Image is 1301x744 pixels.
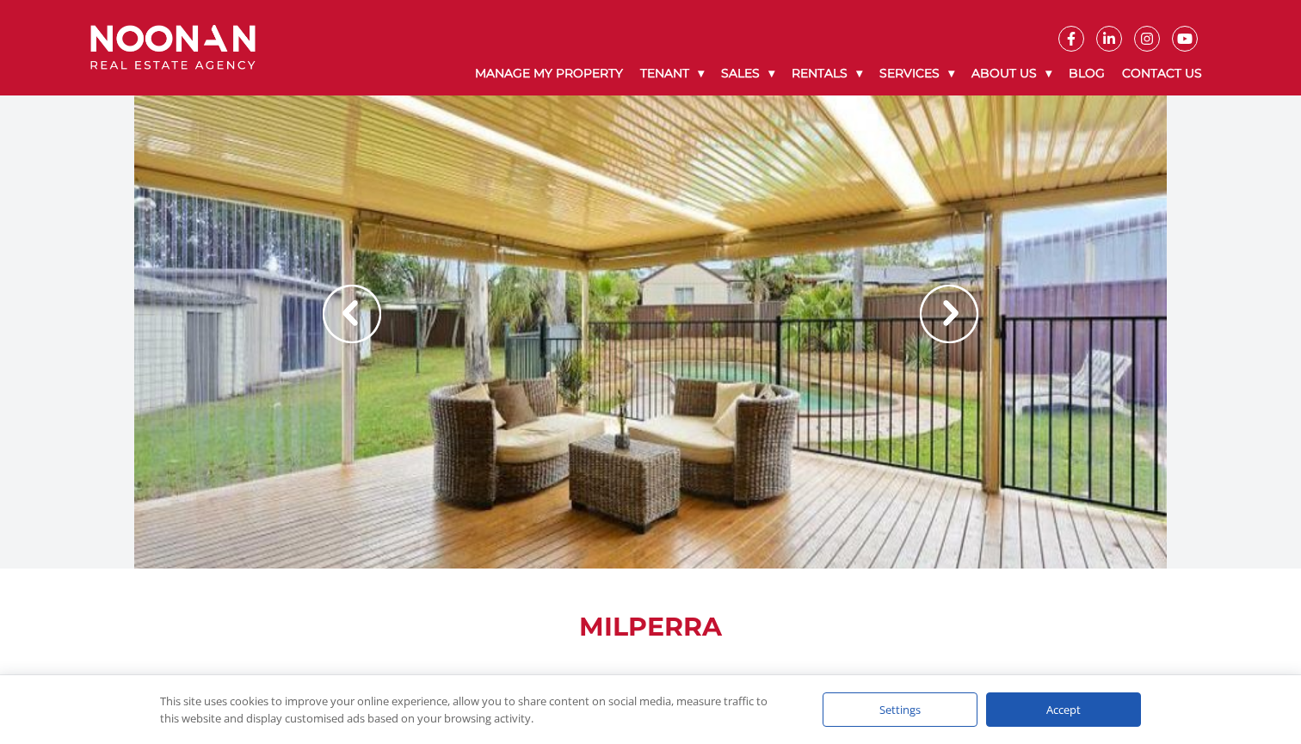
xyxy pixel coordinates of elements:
img: Noonan Real Estate Agency [90,25,256,71]
div: Settings [823,692,977,727]
a: Tenant [632,52,712,95]
img: Arrow slider [323,285,381,343]
a: Blog [1060,52,1113,95]
a: Contact Us [1113,52,1211,95]
a: Services [871,52,963,95]
a: Manage My Property [466,52,632,95]
a: About Us [963,52,1060,95]
a: Sales [712,52,783,95]
div: This site uses cookies to improve your online experience, allow you to share content on social me... [160,692,788,727]
div: Accept [986,692,1141,727]
a: Rentals [783,52,871,95]
img: Arrow slider [920,285,978,343]
h1: MILPERRA [134,612,1167,643]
